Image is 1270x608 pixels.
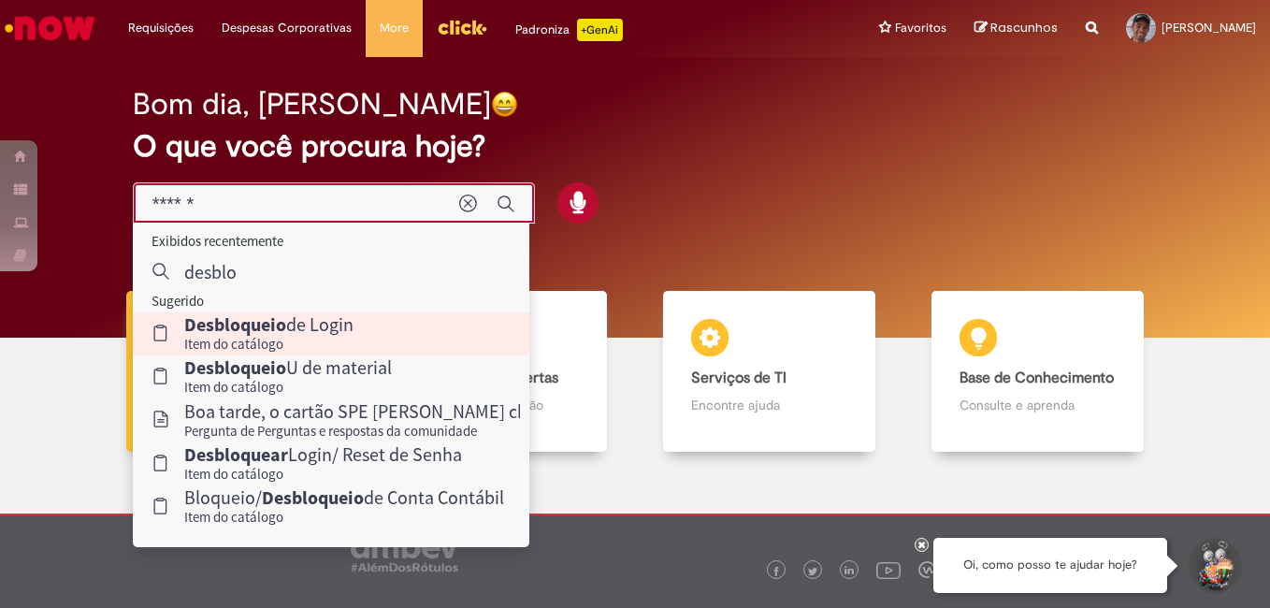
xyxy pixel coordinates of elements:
[918,561,935,578] img: logo_footer_workplace.png
[1162,20,1256,36] span: [PERSON_NAME]
[691,396,848,414] p: Encontre ajuda
[133,130,1138,163] h2: O que você procura hoje?
[960,369,1114,387] b: Base de Conhecimento
[691,369,787,387] b: Serviços de TI
[437,13,487,41] img: click_logo_yellow_360x200.png
[222,19,352,37] span: Despesas Corporativas
[2,9,98,47] img: ServiceNow
[960,396,1117,414] p: Consulte e aprenda
[974,20,1058,37] a: Rascunhos
[491,91,518,118] img: happy-face.png
[577,19,623,41] p: +GenAi
[903,291,1172,453] a: Base de Conhecimento Consulte e aprenda
[895,19,946,37] span: Favoritos
[98,291,367,453] a: Tirar dúvidas Tirar dúvidas com Lupi Assist e Gen Ai
[808,567,817,576] img: logo_footer_twitter.png
[635,291,903,453] a: Serviços de TI Encontre ajuda
[423,369,558,387] b: Catálogo de Ofertas
[515,19,623,41] div: Padroniza
[351,534,458,572] img: logo_footer_ambev_rotulo_gray.png
[844,566,854,577] img: logo_footer_linkedin.png
[380,19,409,37] span: More
[772,567,781,576] img: logo_footer_facebook.png
[990,19,1058,36] span: Rascunhos
[1186,538,1242,594] button: Iniciar Conversa de Suporte
[133,88,491,121] h2: Bom dia, [PERSON_NAME]
[876,557,901,582] img: logo_footer_youtube.png
[128,19,194,37] span: Requisições
[933,538,1167,593] div: Oi, como posso te ajudar hoje?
